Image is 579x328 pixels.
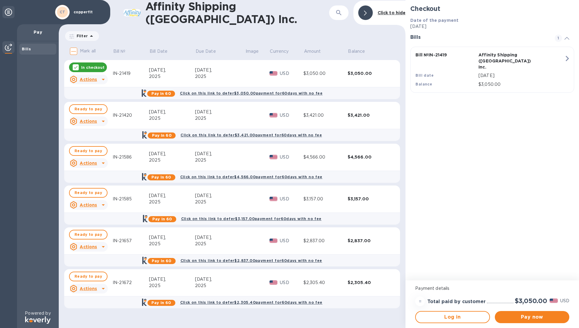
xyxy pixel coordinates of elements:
span: Due Date [196,48,224,55]
div: $2,837.00 [303,238,348,244]
b: Bills [22,47,31,51]
h2: $3,050.00 [515,297,547,305]
div: IN-21586 [113,154,149,160]
u: Actions [80,286,97,291]
div: 2025 [195,241,245,247]
div: 2025 [149,199,195,205]
img: USD [270,239,278,243]
p: Image [246,48,259,55]
b: CT [60,10,65,14]
span: Balance [348,48,373,55]
p: Bill № [113,48,126,55]
button: Pay now [495,311,569,323]
p: Due Date [196,48,216,55]
div: 2025 [149,157,195,163]
b: Pay in 60 [151,91,171,96]
div: 2025 [149,73,195,80]
b: Pay in 60 [152,217,172,221]
div: 2025 [195,157,245,163]
b: Click on this link to defer $2,305.40 payment for 60 days with no fee [180,300,323,305]
p: Affinity Shipping ([GEOGRAPHIC_DATA]) Inc. [478,52,539,70]
p: USD [560,298,569,304]
div: $3,157.00 [303,196,348,202]
b: Click to hide [378,10,406,15]
img: USD [270,280,278,285]
p: USD [280,154,303,160]
b: Pay in 60 [152,259,171,263]
div: $3,157.00 [348,196,392,202]
p: Bill Date [150,48,167,55]
u: Actions [80,77,97,82]
div: IN-21585 [113,196,149,202]
div: [DATE], [149,192,195,199]
div: [DATE], [149,67,195,73]
b: Pay in 60 [152,133,172,138]
div: [DATE], [149,151,195,157]
span: Ready to pay [74,273,102,280]
div: $3,421.00 [303,112,348,119]
div: [DATE], [149,234,195,241]
u: Actions [80,244,97,249]
img: USD [270,113,278,117]
div: 2025 [195,283,245,289]
button: Ready to pay [69,272,108,281]
img: USD [270,155,278,159]
p: USD [280,196,303,202]
div: 2025 [149,115,195,122]
span: Ready to pay [74,105,102,113]
span: Ready to pay [74,147,102,155]
p: Pay [22,29,54,35]
button: Ready to pay [69,104,108,114]
div: [DATE], [195,67,245,73]
span: Ready to pay [74,231,102,238]
span: Pay now [500,313,564,321]
div: $4,566.00 [303,154,348,160]
button: Ready to pay [69,146,108,156]
p: Payment details [415,285,569,292]
b: Click on this link to defer $3,050.00 payment for 60 days with no fee [180,91,323,95]
b: Date of the payment [410,18,458,23]
div: [DATE], [149,109,195,115]
p: Mark all [80,48,96,54]
u: Actions [80,161,97,166]
div: [DATE], [195,109,245,115]
button: Ready to pay [69,230,108,239]
button: Ready to pay [69,188,108,198]
p: In checkout [81,65,104,70]
span: 1 [555,35,562,42]
span: Bill Date [150,48,175,55]
p: [DATE] [478,72,564,79]
img: Logo [25,316,51,324]
b: Click on this link to defer $3,157.00 payment for 60 days with no fee [181,216,322,221]
b: Pay in 60 [151,300,171,305]
div: [DATE], [195,151,245,157]
span: Bill № [113,48,134,55]
img: USD [270,197,278,201]
div: IN-21672 [113,279,149,286]
div: $2,837.00 [348,238,392,244]
div: $3,421.00 [348,112,392,118]
div: 2025 [195,199,245,205]
span: Amount [304,48,329,55]
div: $4,566.00 [348,154,392,160]
h3: Total paid by customer [427,299,486,305]
p: Amount [304,48,321,55]
p: copperfit [74,10,104,14]
b: Balance [415,82,432,86]
div: [DATE], [149,276,195,283]
span: Log in [421,313,484,321]
b: Pay in 60 [151,175,171,179]
img: USD [270,71,278,75]
div: 2025 [195,115,245,122]
b: Click on this link to defer $2,837.00 payment for 60 days with no fee [180,258,322,263]
div: $2,305.40 [348,279,392,286]
b: Bill date [415,73,434,78]
h3: Bills [410,35,548,40]
button: Bill №IN-21419Affinity Shipping ([GEOGRAPHIC_DATA]) Inc.Bill date[DATE]Balance$3,050.00 [410,47,574,93]
div: IN-21419 [113,70,149,77]
div: IN-21420 [113,112,149,119]
p: $3,050.00 [478,81,564,88]
div: 2025 [149,283,195,289]
div: 2025 [149,241,195,247]
p: USD [280,70,303,77]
